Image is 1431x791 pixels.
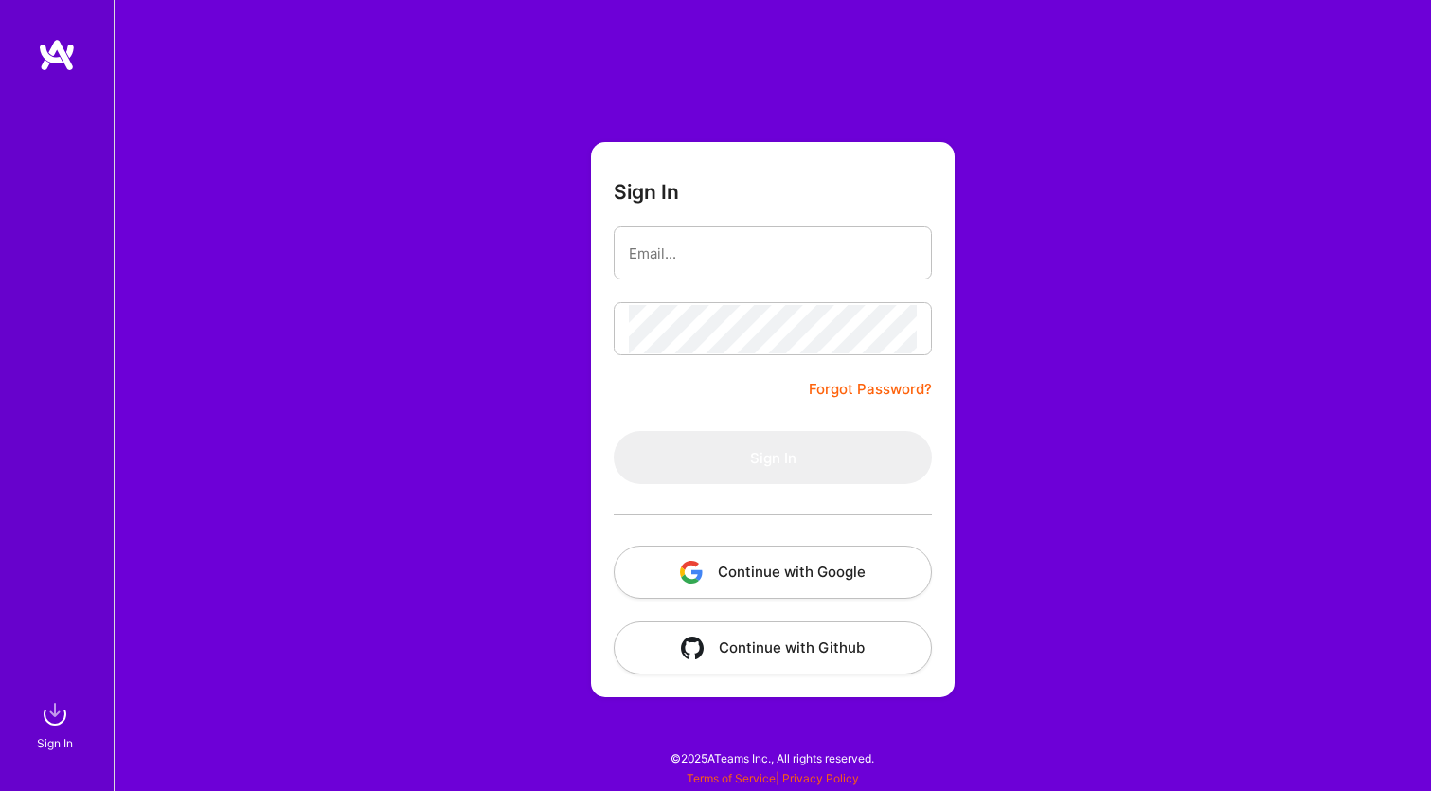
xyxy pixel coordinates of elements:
[809,378,932,401] a: Forgot Password?
[38,38,76,72] img: logo
[681,637,704,659] img: icon
[782,771,859,785] a: Privacy Policy
[614,431,932,484] button: Sign In
[687,771,776,785] a: Terms of Service
[36,695,74,733] img: sign in
[114,734,1431,782] div: © 2025 ATeams Inc., All rights reserved.
[614,546,932,599] button: Continue with Google
[614,621,932,674] button: Continue with Github
[614,180,679,204] h3: Sign In
[37,733,73,753] div: Sign In
[680,561,703,584] img: icon
[629,229,917,278] input: Email...
[40,695,74,753] a: sign inSign In
[687,771,859,785] span: |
